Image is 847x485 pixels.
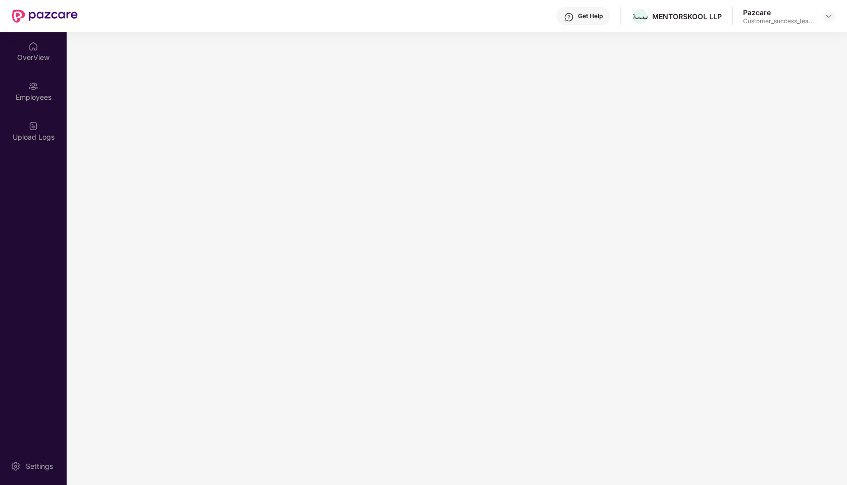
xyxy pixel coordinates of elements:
[652,12,722,21] div: MENTORSKOOL LLP
[12,10,78,23] img: New Pazcare Logo
[23,461,56,471] div: Settings
[578,12,603,20] div: Get Help
[28,81,38,91] img: svg+xml;base64,PHN2ZyBpZD0iRW1wbG95ZWVzIiB4bWxucz0iaHR0cDovL3d3dy53My5vcmcvMjAwMC9zdmciIHdpZHRoPS...
[28,41,38,51] img: svg+xml;base64,PHN2ZyBpZD0iSG9tZSIgeG1sbnM9Imh0dHA6Ly93d3cudzMub3JnLzIwMDAvc3ZnIiB3aWR0aD0iMjAiIG...
[28,121,38,131] img: svg+xml;base64,PHN2ZyBpZD0iVXBsb2FkX0xvZ3MiIGRhdGEtbmFtZT0iVXBsb2FkIExvZ3MiIHhtbG5zPSJodHRwOi8vd3...
[743,8,814,17] div: Pazcare
[825,12,833,20] img: svg+xml;base64,PHN2ZyBpZD0iRHJvcGRvd24tMzJ4MzIiIHhtbG5zPSJodHRwOi8vd3d3LnczLm9yZy8yMDAwL3N2ZyIgd2...
[743,17,814,25] div: Customer_success_team_lead
[633,14,648,20] img: Full_logo.png
[11,461,21,471] img: svg+xml;base64,PHN2ZyBpZD0iU2V0dGluZy0yMHgyMCIgeG1sbnM9Imh0dHA6Ly93d3cudzMub3JnLzIwMDAvc3ZnIiB3aW...
[564,12,574,22] img: svg+xml;base64,PHN2ZyBpZD0iSGVscC0zMngzMiIgeG1sbnM9Imh0dHA6Ly93d3cudzMub3JnLzIwMDAvc3ZnIiB3aWR0aD...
